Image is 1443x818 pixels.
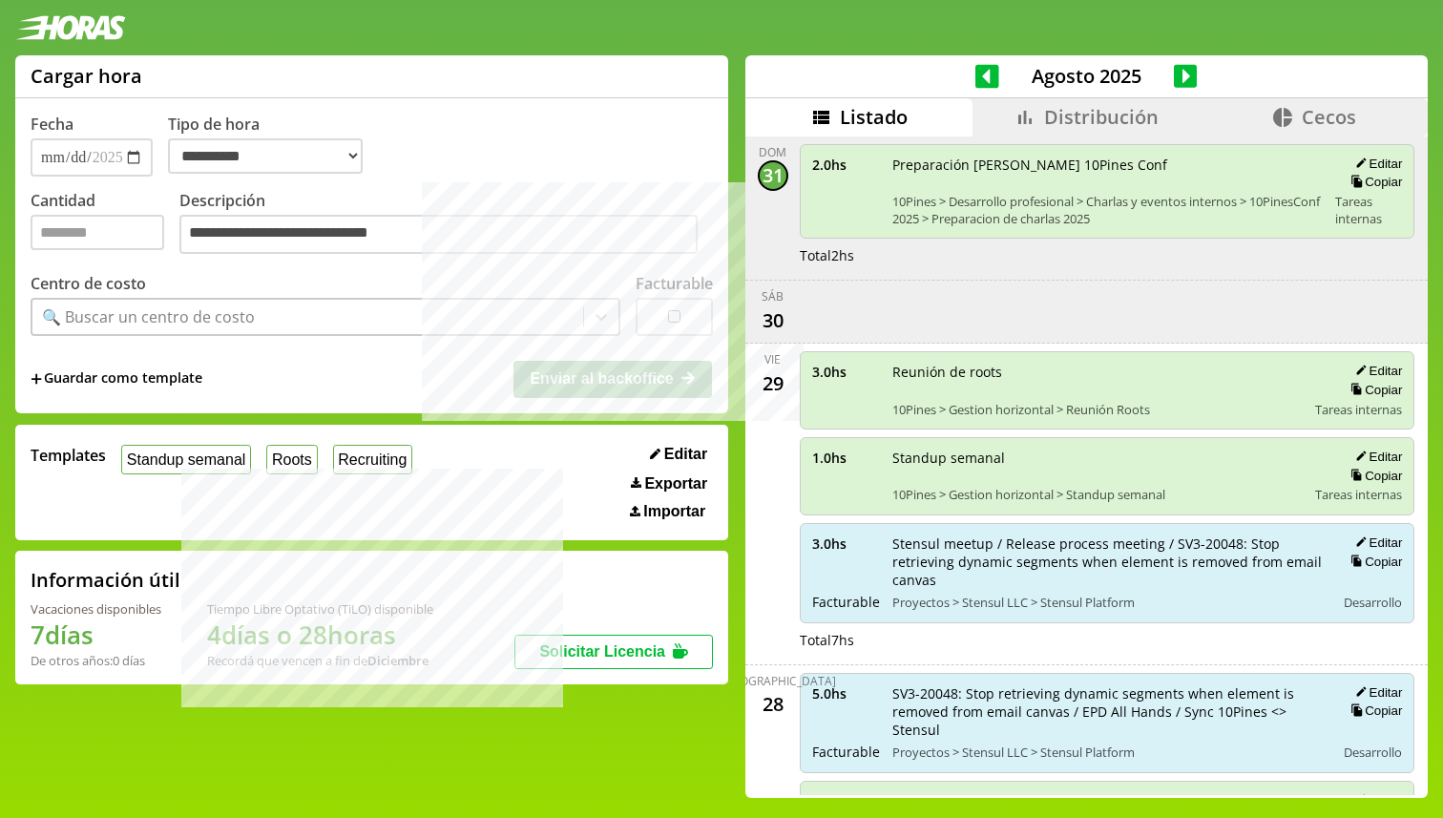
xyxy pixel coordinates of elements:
[892,363,1303,381] span: Reunión de roots
[266,445,317,474] button: Roots
[179,215,698,255] textarea: Descripción
[31,190,179,260] label: Cantidad
[812,363,879,381] span: 3.0 hs
[1349,792,1402,808] button: Editar
[644,445,713,464] button: Editar
[31,273,146,294] label: Centro de costo
[999,63,1174,89] span: Agosto 2025
[121,445,251,474] button: Standup semanal
[800,246,1415,264] div: Total 2 hs
[812,684,879,703] span: 5.0 hs
[812,449,879,467] span: 1.0 hs
[892,401,1303,418] span: 10Pines > Gestion horizontal > Reunión Roots
[1345,703,1402,719] button: Copiar
[644,475,707,493] span: Exportar
[758,160,788,191] div: 31
[1345,174,1402,190] button: Copiar
[31,600,161,618] div: Vacaciones disponibles
[625,474,713,493] button: Exportar
[1044,104,1159,130] span: Distribución
[207,618,433,652] h1: 4 días o 28 horas
[179,190,713,260] label: Descripción
[758,304,788,335] div: 30
[31,63,142,89] h1: Cargar hora
[514,635,713,669] button: Solicitar Licencia
[1302,104,1356,130] span: Cecos
[1344,594,1402,611] span: Desarrollo
[892,594,1323,611] span: Proyectos > Stensul LLC > Stensul Platform
[207,652,433,669] div: Recordá que vencen a fin de
[1315,486,1402,503] span: Tareas internas
[1335,193,1402,227] span: Tareas internas
[207,600,433,618] div: Tiempo Libre Optativo (TiLO) disponible
[31,567,180,593] h2: Información útil
[892,792,1303,810] span: Sync owners recruiting / Gestión candidatos
[812,593,879,611] span: Facturable
[643,503,705,520] span: Importar
[710,673,836,689] div: [DEMOGRAPHIC_DATA]
[31,618,161,652] h1: 7 días
[840,104,908,130] span: Listado
[168,114,378,177] label: Tipo de hora
[800,631,1415,649] div: Total 7 hs
[812,156,879,174] span: 2.0 hs
[1349,449,1402,465] button: Editar
[1349,363,1402,379] button: Editar
[31,652,161,669] div: De otros años: 0 días
[892,193,1323,227] span: 10Pines > Desarrollo profesional > Charlas y eventos internos > 10PinesConf 2025 > Preparacion de...
[42,306,255,327] div: 🔍 Buscar un centro de costo
[31,114,73,135] label: Fecha
[1349,535,1402,551] button: Editar
[812,535,879,553] span: 3.0 hs
[812,792,879,810] span: 1.0 hs
[367,652,429,669] b: Diciembre
[892,156,1323,174] span: Preparación [PERSON_NAME] 10Pines Conf
[764,351,781,367] div: vie
[759,144,786,160] div: dom
[892,684,1323,739] span: SV3-20048: Stop retrieving dynamic segments when element is removed from email canvas / EPD All H...
[812,743,879,761] span: Facturable
[1349,684,1402,701] button: Editar
[745,136,1428,795] div: scrollable content
[892,449,1303,467] span: Standup semanal
[31,368,202,389] span: +Guardar como template
[31,368,42,389] span: +
[892,744,1323,761] span: Proyectos > Stensul LLC > Stensul Platform
[892,486,1303,503] span: 10Pines > Gestion horizontal > Standup semanal
[539,643,665,660] span: Solicitar Licencia
[31,215,164,250] input: Cantidad
[664,446,707,463] span: Editar
[1345,554,1402,570] button: Copiar
[15,15,126,40] img: logotipo
[758,367,788,398] div: 29
[636,273,713,294] label: Facturable
[31,445,106,466] span: Templates
[168,138,363,174] select: Tipo de hora
[1345,382,1402,398] button: Copiar
[1345,468,1402,484] button: Copiar
[892,535,1323,589] span: Stensul meetup / Release process meeting / SV3-20048: Stop retrieving dynamic segments when eleme...
[1349,156,1402,172] button: Editar
[1315,401,1402,418] span: Tareas internas
[333,445,413,474] button: Recruiting
[762,288,784,304] div: sáb
[758,689,788,720] div: 28
[1344,744,1402,761] span: Desarrollo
